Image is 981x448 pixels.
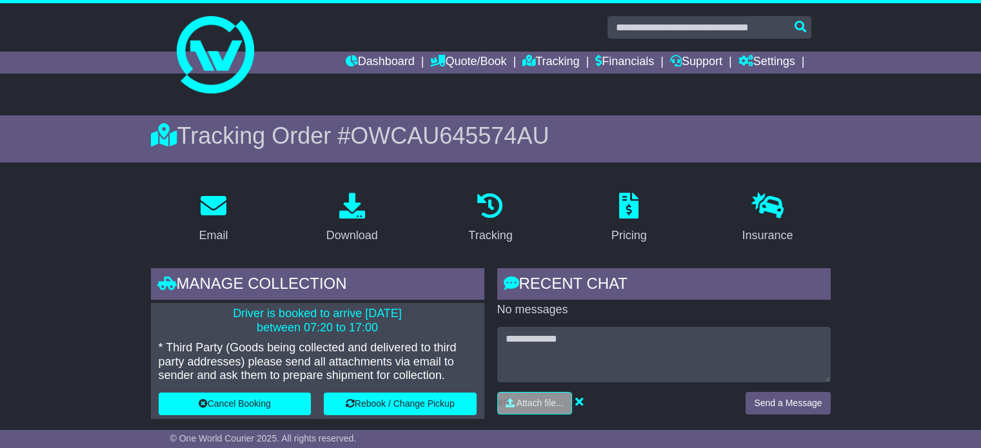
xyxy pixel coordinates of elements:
a: Tracking [460,188,520,249]
div: Tracking [468,227,512,244]
a: Dashboard [346,52,415,73]
div: Email [199,227,228,244]
div: Pricing [611,227,647,244]
div: Manage collection [151,268,484,303]
a: Support [670,52,722,73]
span: © One World Courier 2025. All rights reserved. [170,433,357,443]
div: Download [326,227,378,244]
span: OWCAU645574AU [350,122,549,149]
p: Driver is booked to arrive [DATE] between 07:20 to 17:00 [159,307,477,335]
a: Tracking [522,52,579,73]
a: Pricing [603,188,655,249]
a: Insurance [734,188,802,249]
p: No messages [497,303,831,317]
div: RECENT CHAT [497,268,831,303]
button: Cancel Booking [159,393,312,415]
button: Send a Message [746,392,830,414]
div: Tracking Order # [151,122,831,150]
a: Email [190,188,236,249]
a: Settings [738,52,795,73]
div: Insurance [742,227,793,244]
p: * Third Party (Goods being collected and delivered to third party addresses) please send all atta... [159,341,477,383]
a: Financials [595,52,654,73]
a: Quote/Book [430,52,506,73]
a: Download [318,188,386,249]
button: Rebook / Change Pickup [324,393,477,415]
